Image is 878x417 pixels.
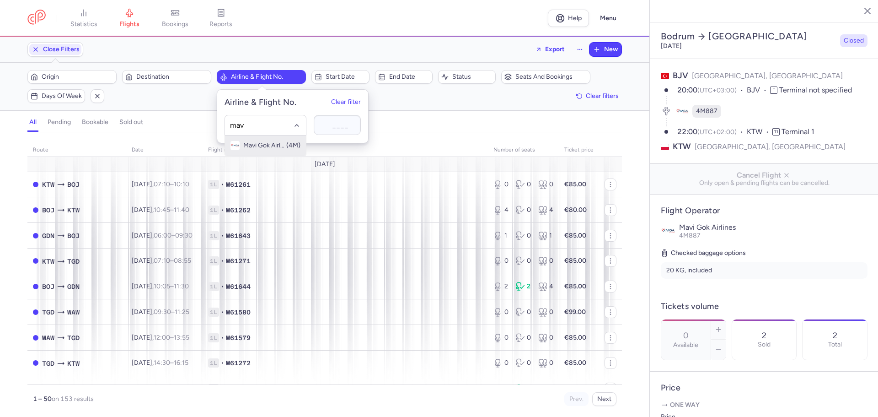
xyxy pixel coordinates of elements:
[315,161,335,168] span: [DATE]
[564,257,586,265] strong: €85.00
[231,73,303,81] span: Airline & Flight No.
[673,70,688,81] span: BJV
[42,307,54,317] span: TGD
[226,308,251,317] span: W61580
[107,8,152,28] a: flights
[695,141,846,152] span: [GEOGRAPHIC_DATA], [GEOGRAPHIC_DATA]
[493,256,509,265] div: 0
[676,105,689,118] figure: 4M airline logo
[516,282,531,291] div: 2
[828,341,842,348] p: Total
[564,232,586,239] strong: €85.00
[779,86,852,94] span: Terminal not specified
[661,248,867,259] h5: Checked baggage options
[657,179,871,187] span: Only open & pending flights can be cancelled.
[42,282,54,292] span: BOJ
[747,85,770,96] span: BJV
[331,99,361,106] button: Clear filter
[661,383,867,393] h4: Price
[175,308,189,316] time: 11:25
[493,282,509,291] div: 2
[132,257,191,265] span: [DATE],
[42,179,54,190] span: KTW
[545,46,565,53] span: Export
[770,87,777,94] span: T
[493,384,509,393] div: 0
[452,73,493,81] span: Status
[243,142,285,149] span: Mavi Gok Airlines
[592,392,616,406] button: Next
[154,206,170,214] time: 10:45
[42,231,54,241] span: GDN
[844,36,864,45] span: Closed
[661,31,836,42] h2: Bodrum [GEOGRAPHIC_DATA]
[226,282,251,291] span: W61644
[389,73,429,81] span: End date
[375,70,433,84] button: End date
[226,180,251,189] span: W61261
[538,358,553,368] div: 0
[154,232,171,239] time: 06:00
[661,401,867,410] p: One way
[154,282,189,290] span: –
[67,231,80,241] span: BOJ
[208,384,219,393] span: 1L
[564,392,589,406] button: Prev.
[208,180,219,189] span: 1L
[42,333,54,343] span: WAW
[661,206,867,216] h4: Flight Operator
[43,46,80,53] span: Close Filters
[516,384,531,393] div: 1
[493,206,509,215] div: 4
[203,143,488,157] th: Flight number
[132,308,189,316] span: [DATE],
[29,118,37,126] h4: all
[209,20,232,28] span: reports
[154,308,189,316] span: –
[208,308,219,317] span: 1L
[548,10,589,27] a: Help
[174,206,189,214] time: 11:40
[154,308,171,316] time: 09:30
[762,331,766,340] p: 2
[42,92,82,100] span: Days of week
[67,256,80,266] span: TGD
[538,333,553,342] div: 0
[564,308,586,316] strong: €99.00
[538,308,553,317] div: 0
[493,231,509,240] div: 1
[782,127,814,136] span: Terminal 1
[573,89,622,103] button: Clear filters
[198,8,244,28] a: reports
[516,180,531,189] div: 0
[208,256,219,265] span: 1L
[162,20,188,28] span: bookings
[697,128,737,136] span: (UTC+02:00)
[136,73,208,81] span: Destination
[661,223,675,238] img: Mavi Gok Airlines logo
[692,71,843,80] span: [GEOGRAPHIC_DATA], [GEOGRAPHIC_DATA]
[132,206,189,214] span: [DATE],
[226,256,251,265] span: W61271
[154,180,170,188] time: 07:10
[225,97,296,108] h5: Airline & Flight No.
[538,384,553,393] div: 1
[119,20,139,28] span: flights
[132,334,189,341] span: [DATE],
[154,359,188,367] span: –
[61,8,107,28] a: statistics
[516,358,531,368] div: 0
[67,179,80,190] span: BOJ
[154,257,191,265] span: –
[154,359,170,367] time: 14:30
[661,301,867,312] h4: Tickets volume
[311,70,369,84] button: Start date
[174,359,188,367] time: 16:15
[221,282,224,291] span: •
[661,42,682,50] time: [DATE]
[132,180,189,188] span: [DATE],
[673,141,691,152] span: KTW
[679,232,701,239] span: 4M887
[126,143,203,157] th: date
[154,232,193,239] span: –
